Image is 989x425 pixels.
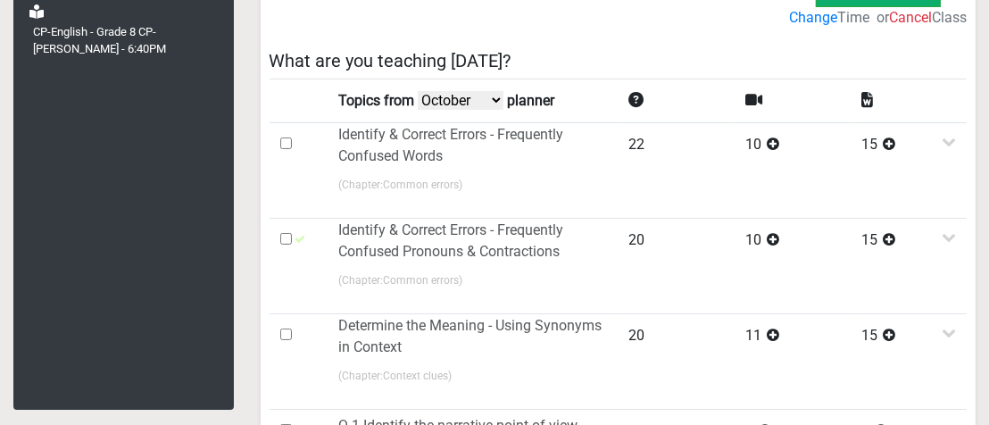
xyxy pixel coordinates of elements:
[618,122,734,218] td: 22
[338,325,608,368] label: Determine the Meaning - Using Synonyms in Context
[735,122,851,218] td: 10
[618,218,734,313] td: 20
[877,9,889,26] span: or
[851,313,967,409] td: 15
[789,7,837,29] label: Change
[618,313,734,409] td: 20
[932,9,967,26] span: Class
[851,122,967,218] td: 15
[33,23,230,58] label: CP-English - Grade 8 CP-[PERSON_NAME] - 6:40PM
[851,218,967,313] td: 15
[338,272,608,288] p: (Chapter: Common errors )
[338,368,608,384] p: (Chapter: Context clues )
[889,7,932,29] label: Cancel
[735,313,851,409] td: 11
[837,9,869,26] span: Time
[328,79,619,122] td: Topics from planner
[735,218,851,313] td: 10
[338,134,608,177] label: Identify & Correct Errors - Frequently Confused Words
[338,229,608,272] label: Identify & Correct Errors - Frequently Confused Pronouns & Contractions
[338,177,608,193] p: (Chapter: Common errors )
[270,50,968,71] h5: What are you teaching [DATE]?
